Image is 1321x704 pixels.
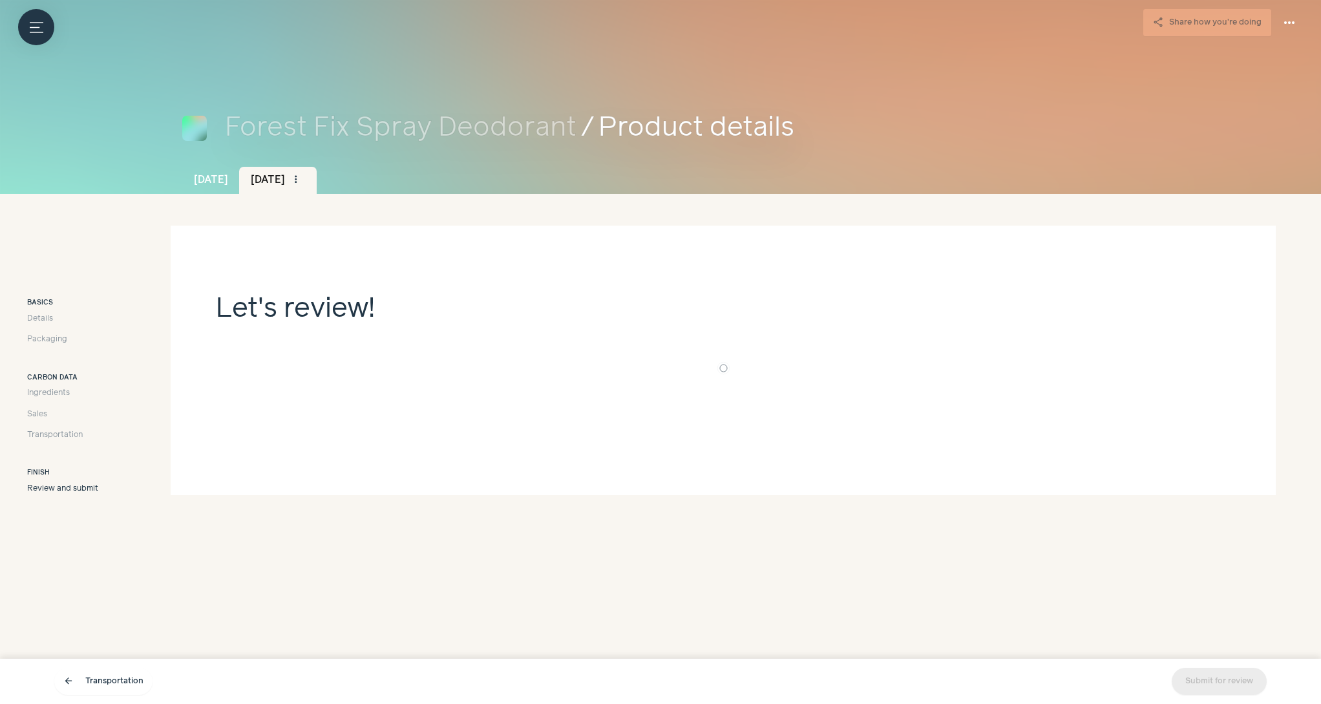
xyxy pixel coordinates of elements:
h3: Basics [27,298,98,308]
a: Review and submit [27,483,98,495]
span: arrow_back [63,676,74,687]
button: more_vert [287,171,305,189]
h3: Finish [27,468,98,478]
button: more_horiz [1276,9,1303,36]
span: Details [27,313,53,325]
span: Product details [598,108,1139,149]
a: Forest Fix Spray Deodorant [225,108,576,149]
a: Details [27,313,98,325]
a: Packaging [27,334,98,345]
span: Ingredients [27,387,70,399]
span: Transportation [27,429,83,441]
a: arrow_back Transportation [54,668,153,695]
div: [DATE] [239,167,317,194]
a: [DATE] [182,167,239,194]
span: Sales [27,409,47,420]
span: more_horiz [1282,15,1297,30]
a: Ingredients [27,387,98,399]
h3: Carbon data [27,373,98,383]
span: / [581,108,594,149]
a: Transportation [27,429,98,441]
img: Forest Fix Spray Deodorant [182,116,207,140]
span: more_vert [290,174,302,186]
a: Sales [27,409,98,420]
h2: Let's review! [216,289,1231,357]
span: Packaging [27,334,67,345]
